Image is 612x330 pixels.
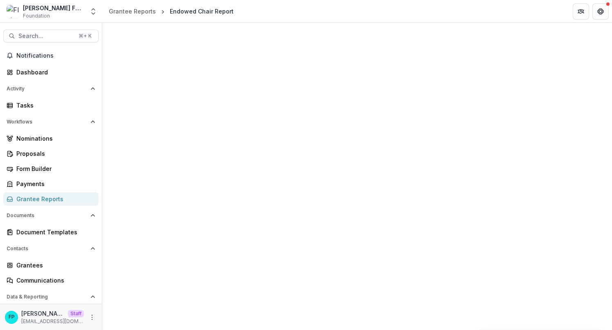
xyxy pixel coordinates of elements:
[3,162,99,175] a: Form Builder
[16,149,92,158] div: Proposals
[88,3,99,20] button: Open entity switcher
[16,134,92,143] div: Nominations
[592,3,609,20] button: Get Help
[16,261,92,269] div: Grantees
[16,164,92,173] div: Form Builder
[16,68,92,76] div: Dashboard
[16,228,92,236] div: Document Templates
[3,290,99,303] button: Open Data & Reporting
[16,52,95,59] span: Notifications
[3,242,99,255] button: Open Contacts
[7,213,87,218] span: Documents
[3,258,99,272] a: Grantees
[16,276,92,285] div: Communications
[7,246,87,251] span: Contacts
[3,82,99,95] button: Open Activity
[9,314,15,320] div: Fanny Pinoul
[170,7,234,16] div: Endowed Chair Report
[3,225,99,239] a: Document Templates
[109,7,156,16] div: Grantee Reports
[68,310,84,317] p: Staff
[16,195,92,203] div: Grantee Reports
[573,3,589,20] button: Partners
[77,31,93,40] div: ⌘ + K
[106,5,237,17] nav: breadcrumb
[3,209,99,222] button: Open Documents
[23,4,84,12] div: [PERSON_NAME] Foundation Workflow Sandbox
[3,65,99,79] a: Dashboard
[16,101,92,110] div: Tasks
[7,86,87,92] span: Activity
[7,119,87,125] span: Workflows
[7,5,20,18] img: Fletcher Jones Foundation Workflow Sandbox
[3,99,99,112] a: Tasks
[3,177,99,191] a: Payments
[7,294,87,300] span: Data & Reporting
[23,12,50,20] span: Foundation
[3,115,99,128] button: Open Workflows
[21,318,84,325] p: [EMAIL_ADDRESS][DOMAIN_NAME]
[18,33,74,40] span: Search...
[3,147,99,160] a: Proposals
[106,5,159,17] a: Grantee Reports
[3,49,99,62] button: Notifications
[3,29,99,43] button: Search...
[87,312,97,322] button: More
[3,274,99,287] a: Communications
[16,180,92,188] div: Payments
[3,192,99,206] a: Grantee Reports
[21,309,65,318] p: [PERSON_NAME]
[3,132,99,145] a: Nominations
